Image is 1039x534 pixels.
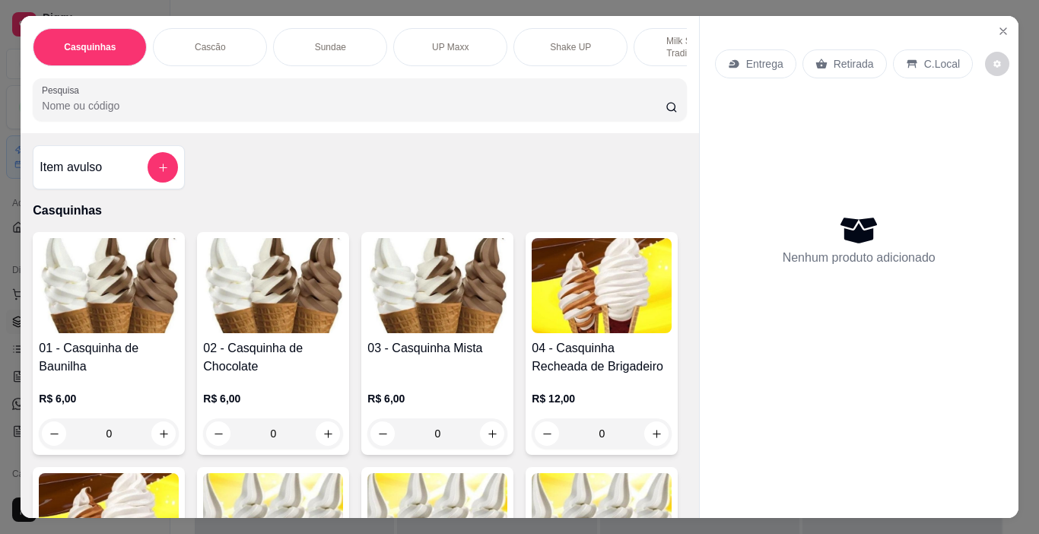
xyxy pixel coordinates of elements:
[42,98,666,113] input: Pesquisa
[991,19,1015,43] button: Close
[367,339,507,358] h4: 03 - Casquinha Mista
[432,41,469,53] p: UP Maxx
[367,391,507,406] p: R$ 6,00
[151,421,176,446] button: increase-product-quantity
[203,238,343,333] img: product-image
[480,421,504,446] button: increase-product-quantity
[924,56,960,72] p: C.Local
[40,158,102,176] h4: Item avulso
[535,421,559,446] button: decrease-product-quantity
[206,421,230,446] button: decrease-product-quantity
[647,35,735,59] p: Milk Shakes Tradicionais
[644,421,669,446] button: increase-product-quantity
[834,56,874,72] p: Retirada
[33,202,686,220] p: Casquinhas
[148,152,178,183] button: add-separate-item
[316,421,340,446] button: increase-product-quantity
[64,41,116,53] p: Casquinhas
[532,238,672,333] img: product-image
[39,391,179,406] p: R$ 6,00
[39,238,179,333] img: product-image
[746,56,783,72] p: Entrega
[532,339,672,376] h4: 04 - Casquinha Recheada de Brigadeiro
[203,391,343,406] p: R$ 6,00
[550,41,591,53] p: Shake UP
[783,249,936,267] p: Nenhum produto adicionado
[367,238,507,333] img: product-image
[315,41,346,53] p: Sundae
[532,391,672,406] p: R$ 12,00
[42,421,66,446] button: decrease-product-quantity
[985,52,1009,76] button: decrease-product-quantity
[39,339,179,376] h4: 01 - Casquinha de Baunilha
[203,339,343,376] h4: 02 - Casquinha de Chocolate
[370,421,395,446] button: decrease-product-quantity
[42,84,84,97] label: Pesquisa
[195,41,226,53] p: Cascão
